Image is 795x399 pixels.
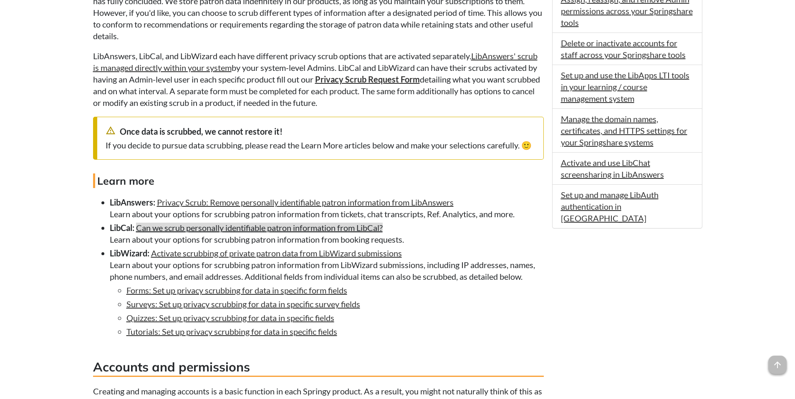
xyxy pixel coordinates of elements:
[110,197,155,207] strong: LibAnswers:
[110,196,544,220] li: Learn about your options for scrubbing patron information from tickets, chat transcripts, Ref. An...
[157,197,454,207] a: Privacy Scrub: Remove personally identifiable patron information from LibAnswers
[561,38,686,60] a: Delete or inactivate accounts for staff across your Springshare tools
[126,313,334,323] a: Quizzes: Set up privacy scrubbing for data in specific fields
[110,247,544,337] li: Learn about your options for scrubbing patron information from LibWizard submissions, including I...
[136,223,383,233] a: Can we scrub personally identifiable patron information from LibCal?
[561,190,659,223] a: Set up and manage LibAuth authentication in [GEOGRAPHIC_DATA]
[93,358,544,377] h3: Accounts and permissions
[151,248,402,258] a: Activate scrubbing of private patron data from LibWizard submissions
[110,223,134,233] strong: LibCal:
[561,114,687,147] a: Manage the domain names, certificates, and HTTPS settings for your Springshare systems
[120,126,283,136] strong: Once data is scrubbed, we cannot restore it!
[126,299,360,309] a: Surveys: Set up privacy scrubbing for data in specific survey fields
[106,139,535,151] div: If you decide to pursue data scrubbing, please read the Learn More articles below and make your s...
[93,50,544,108] p: LibAnswers, LibCal, and LibWizard each have different privacy scrub options that are activated se...
[561,70,689,103] a: Set up and use the LibApps LTI tools in your learning / course management system
[561,158,664,179] a: Activate and use LibChat screensharing in LibAnswers
[126,285,347,295] a: Forms: Set up privacy scrubbing for data in specific form fields
[110,222,544,245] li: Learn about your options for scrubbing patron information from booking requests.
[126,326,337,336] a: Tutorials: Set up privacy scrubbing for data in specific fields
[768,356,787,366] a: arrow_upward
[93,173,544,188] h4: Learn more
[768,356,787,374] span: arrow_upward
[110,248,149,258] strong: LibWizard:
[315,74,420,84] a: Privacy Scrub Request Form
[106,125,116,136] span: warning_amber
